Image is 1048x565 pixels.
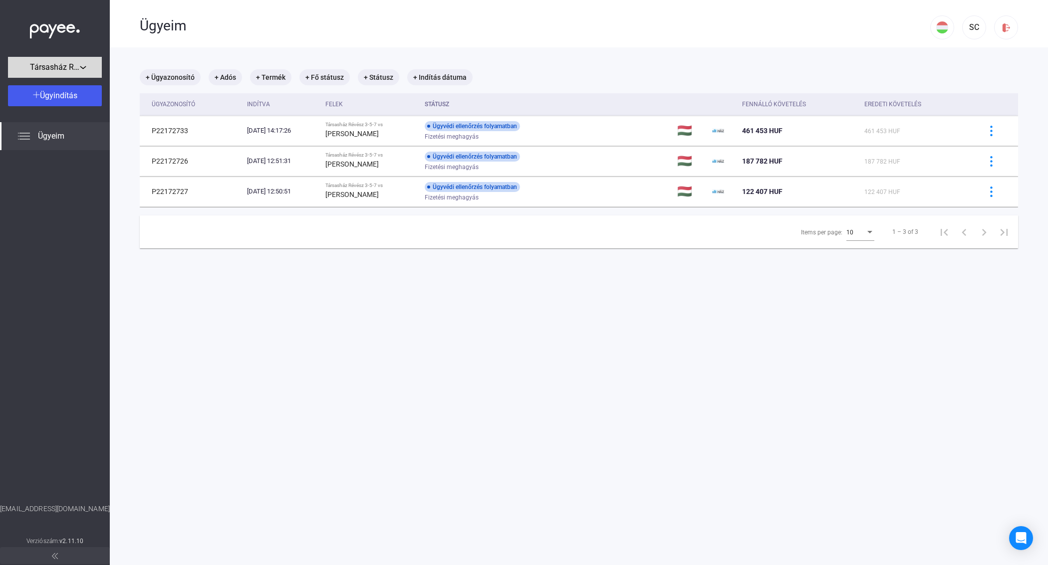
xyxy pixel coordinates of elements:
div: Társasház Révész 3-5-7 vs [325,152,416,158]
span: Ügyindítás [40,91,77,100]
div: [DATE] 12:51:31 [247,156,317,166]
td: 🇭🇺 [673,177,708,206]
img: more-blue [986,126,997,136]
td: 🇭🇺 [673,116,708,146]
mat-select: Items per page: [846,226,874,238]
strong: [PERSON_NAME] [325,160,379,168]
td: P22172726 [140,146,243,176]
mat-chip: + Fő státusz [299,69,350,85]
mat-chip: + Adós [209,69,242,85]
div: Fennálló követelés [742,98,806,110]
td: 🇭🇺 [673,146,708,176]
div: Felek [325,98,343,110]
span: 461 453 HUF [742,127,783,135]
img: arrow-double-left-grey.svg [52,553,58,559]
div: Items per page: [801,226,842,238]
span: 122 407 HUF [742,188,783,195]
div: 1 – 3 of 3 [892,226,918,238]
img: logout-red [1001,22,1012,33]
div: Ügyazonosító [152,98,239,110]
span: 10 [846,229,853,236]
span: 187 782 HUF [864,158,900,165]
span: 461 453 HUF [864,128,900,135]
div: SC [966,21,983,33]
div: [DATE] 14:17:26 [247,126,317,136]
div: Ügyvédi ellenőrzés folyamatban [425,121,520,131]
button: Previous page [954,222,974,242]
mat-chip: + Státusz [358,69,399,85]
div: Open Intercom Messenger [1009,526,1033,550]
div: Társasház Révész 3-5-7 vs [325,183,416,188]
div: Ügyvédi ellenőrzés folyamatban [425,182,520,192]
span: 122 407 HUF [864,188,900,195]
span: Fizetési meghagyás [425,161,479,173]
span: Fizetési meghagyás [425,131,479,143]
button: more-blue [981,151,1002,172]
div: Ügyvédi ellenőrzés folyamatban [425,152,520,162]
img: ehaz-mini [712,125,724,137]
img: HU [936,21,948,33]
img: more-blue [986,187,997,197]
div: Eredeti követelés [864,98,968,110]
th: Státusz [421,93,674,116]
button: Ügyindítás [8,85,102,106]
mat-chip: + Termék [250,69,291,85]
div: Eredeti követelés [864,98,921,110]
button: logout-red [994,15,1018,39]
span: Társasház Révész 3-5-7 [30,61,80,73]
strong: [PERSON_NAME] [325,130,379,138]
td: P22172727 [140,177,243,206]
img: more-blue [986,156,997,167]
div: Felek [325,98,416,110]
img: white-payee-white-dot.svg [30,18,80,39]
button: First page [934,222,954,242]
mat-chip: + Indítás dátuma [407,69,473,85]
div: Ügyazonosító [152,98,195,110]
img: ehaz-mini [712,155,724,167]
button: Next page [974,222,994,242]
button: more-blue [981,181,1002,202]
span: Fizetési meghagyás [425,191,479,203]
img: ehaz-mini [712,186,724,197]
span: Ügyeim [38,130,64,142]
div: Társasház Révész 3-5-7 vs [325,122,416,128]
button: more-blue [981,120,1002,141]
strong: v2.11.10 [59,538,83,545]
div: Fennálló követelés [742,98,856,110]
td: P22172733 [140,116,243,146]
div: Indítva [247,98,317,110]
div: Ügyeim [140,17,930,34]
button: HU [930,15,954,39]
img: list.svg [18,130,30,142]
strong: [PERSON_NAME] [325,190,379,198]
img: plus-white.svg [33,91,40,98]
mat-chip: + Ügyazonosító [140,69,201,85]
button: Társasház Révész 3-5-7 [8,57,102,78]
div: [DATE] 12:50:51 [247,187,317,196]
button: SC [962,15,986,39]
button: Last page [994,222,1014,242]
div: Indítva [247,98,270,110]
span: 187 782 HUF [742,157,783,165]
